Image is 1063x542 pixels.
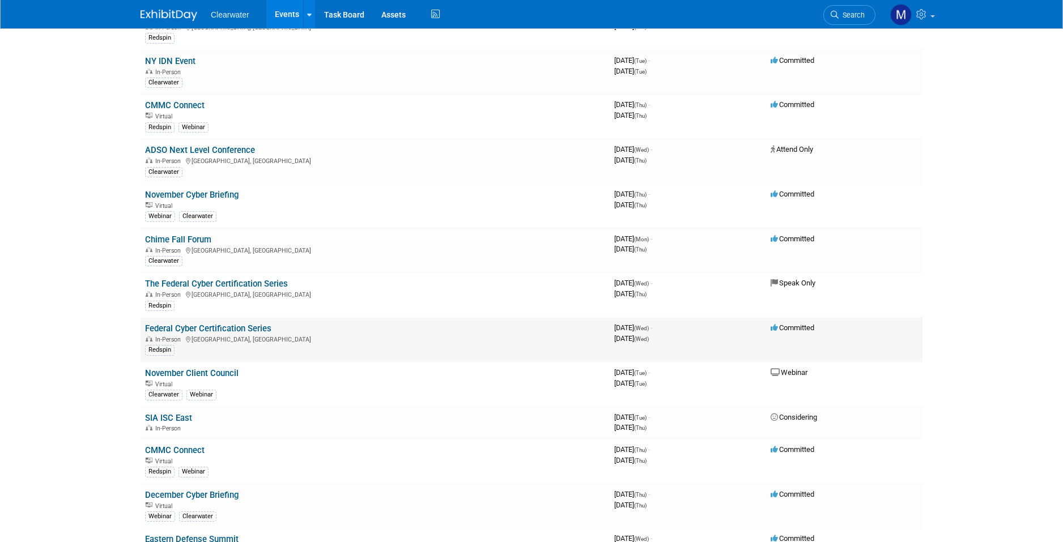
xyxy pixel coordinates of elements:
[771,100,814,109] span: Committed
[155,202,176,210] span: Virtual
[634,246,647,253] span: (Thu)
[634,415,647,421] span: (Tue)
[145,122,175,133] div: Redspin
[145,289,605,298] div: [GEOGRAPHIC_DATA], [GEOGRAPHIC_DATA]
[146,381,152,386] img: Virtual Event
[771,413,817,421] span: Considering
[145,78,182,88] div: Clearwater
[650,279,652,287] span: -
[178,122,209,133] div: Webinar
[614,445,650,454] span: [DATE]
[648,368,650,377] span: -
[634,24,647,30] span: (Thu)
[146,113,152,118] img: Virtual Event
[634,291,647,297] span: (Thu)
[145,301,175,311] div: Redspin
[634,58,647,64] span: (Tue)
[634,381,647,387] span: (Tue)
[634,236,649,242] span: (Mon)
[178,467,209,477] div: Webinar
[614,245,647,253] span: [DATE]
[146,502,152,508] img: Virtual Event
[179,511,216,522] div: Clearwater
[146,247,152,253] img: In-Person Event
[771,445,814,454] span: Committed
[771,368,807,377] span: Webinar
[155,425,184,432] span: In-Person
[614,334,649,343] span: [DATE]
[839,11,865,19] span: Search
[145,279,288,289] a: The Federal Cyber Certification Series
[634,492,647,498] span: (Thu)
[634,336,649,342] span: (Wed)
[145,490,239,500] a: December Cyber Briefing
[145,445,205,455] a: CMMC Connect
[155,247,184,254] span: In-Person
[614,289,647,298] span: [DATE]
[634,102,647,108] span: (Thu)
[648,190,650,198] span: -
[650,234,652,243] span: -
[634,502,647,509] span: (Thu)
[155,336,184,343] span: In-Person
[634,370,647,376] span: (Tue)
[614,413,650,421] span: [DATE]
[145,156,605,165] div: [GEOGRAPHIC_DATA], [GEOGRAPHIC_DATA]
[771,56,814,65] span: Committed
[634,69,647,75] span: (Tue)
[614,111,647,120] span: [DATE]
[145,33,175,43] div: Redspin
[155,291,184,298] span: In-Person
[648,100,650,109] span: -
[614,490,650,498] span: [DATE]
[771,279,815,287] span: Speak Only
[648,490,650,498] span: -
[614,234,652,243] span: [DATE]
[155,502,176,510] span: Virtual
[771,490,814,498] span: Committed
[771,145,813,153] span: Attend Only
[145,190,239,200] a: November Cyber Briefing
[145,100,205,110] a: CMMC Connect
[614,323,652,332] span: [DATE]
[145,390,182,400] div: Clearwater
[614,279,652,287] span: [DATE]
[146,458,152,463] img: Virtual Event
[146,425,152,430] img: In-Person Event
[145,245,605,254] div: [GEOGRAPHIC_DATA], [GEOGRAPHIC_DATA]
[614,456,647,464] span: [DATE]
[614,67,647,75] span: [DATE]
[145,145,255,155] a: ADSO Next Level Conference
[771,323,814,332] span: Committed
[179,211,216,221] div: Clearwater
[141,10,197,21] img: ExhibitDay
[771,190,814,198] span: Committed
[634,202,647,208] span: (Thu)
[155,381,176,388] span: Virtual
[145,234,211,245] a: Chime Fall Forum
[634,280,649,287] span: (Wed)
[145,345,175,355] div: Redspin
[634,157,647,164] span: (Thu)
[634,447,647,453] span: (Thu)
[634,325,649,331] span: (Wed)
[614,368,650,377] span: [DATE]
[634,147,649,153] span: (Wed)
[650,323,652,332] span: -
[145,167,182,177] div: Clearwater
[648,56,650,65] span: -
[648,445,650,454] span: -
[146,157,152,163] img: In-Person Event
[614,190,650,198] span: [DATE]
[634,425,647,431] span: (Thu)
[614,156,647,164] span: [DATE]
[155,69,184,76] span: In-Person
[634,113,647,119] span: (Thu)
[145,323,271,334] a: Federal Cyber Certification Series
[145,413,192,423] a: SIA ISC East
[155,458,176,465] span: Virtual
[648,413,650,421] span: -
[650,145,652,153] span: -
[155,113,176,120] span: Virtual
[211,10,249,19] span: Clearwater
